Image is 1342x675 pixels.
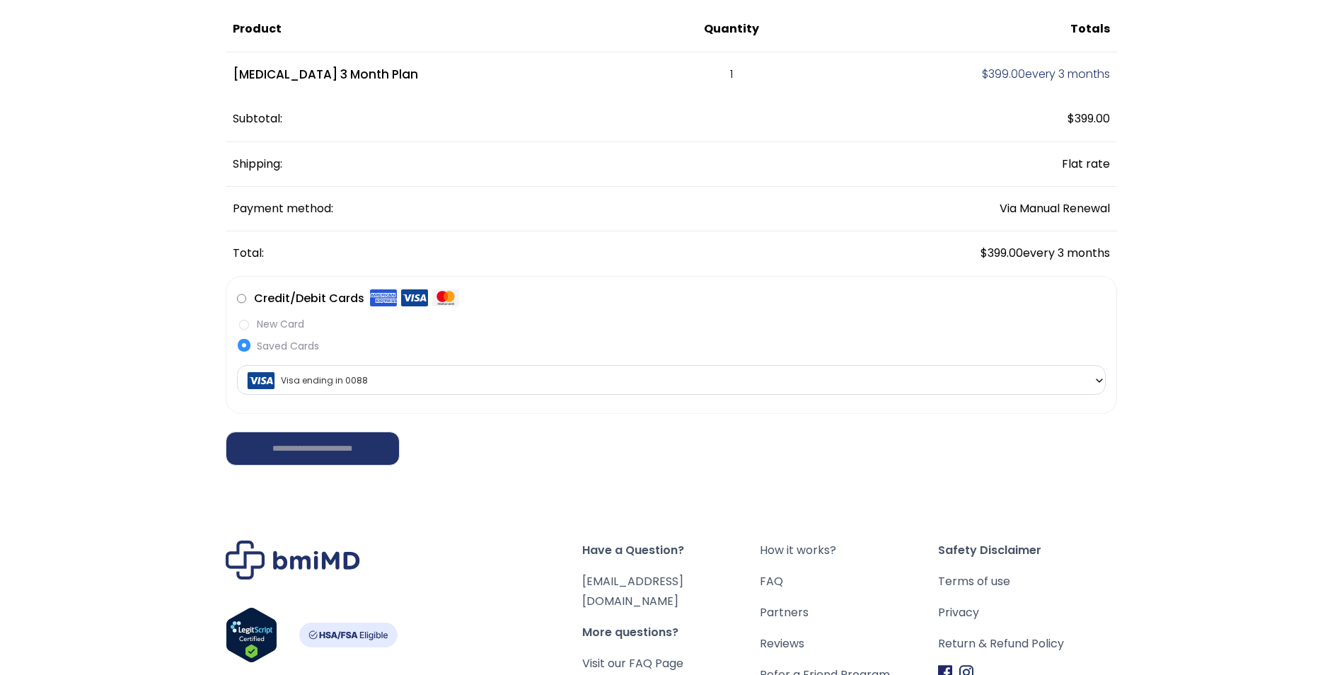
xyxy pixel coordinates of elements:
img: Brand Logo [226,541,360,579]
label: Credit/Debit Cards [254,287,459,310]
a: How it works? [760,541,938,560]
a: Reviews [760,634,938,654]
img: Verify Approval for www.bmimd.com [226,607,277,663]
td: every 3 months [806,231,1117,275]
span: 399.00 [1068,110,1110,127]
td: 1 [656,52,806,98]
th: Shipping: [226,142,806,187]
label: Saved Cards [237,339,1106,354]
a: Verify LegitScript Approval for www.bmimd.com [226,607,277,669]
span: $ [981,245,988,261]
th: Product [226,7,656,52]
a: Privacy [938,603,1116,623]
img: Visa [401,289,428,307]
span: 399.00 [981,245,1023,261]
span: Have a Question? [582,541,760,560]
th: Total: [226,231,806,275]
span: $ [1068,110,1075,127]
a: Visit our FAQ Page [582,655,683,671]
img: HSA-FSA [299,623,398,647]
th: Subtotal: [226,97,806,142]
td: Via Manual Renewal [806,187,1117,231]
label: New Card [237,317,1106,332]
a: Partners [760,603,938,623]
th: Payment method: [226,187,806,231]
span: 399.00 [982,66,1025,82]
th: Quantity [656,7,806,52]
span: Visa ending in 0088 [237,365,1106,395]
span: $ [982,66,988,82]
a: [EMAIL_ADDRESS][DOMAIN_NAME] [582,573,683,609]
a: Return & Refund Policy [938,634,1116,654]
th: Totals [806,7,1117,52]
img: Mastercard [432,289,459,307]
span: Safety Disclaimer [938,541,1116,560]
span: Visa ending in 0088 [241,366,1101,396]
td: Flat rate [806,142,1117,187]
span: More questions? [582,623,760,642]
img: Amex [370,289,397,307]
td: every 3 months [806,52,1117,98]
td: [MEDICAL_DATA] 3 Month Plan [226,52,656,98]
a: Terms of use [938,572,1116,592]
a: FAQ [760,572,938,592]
